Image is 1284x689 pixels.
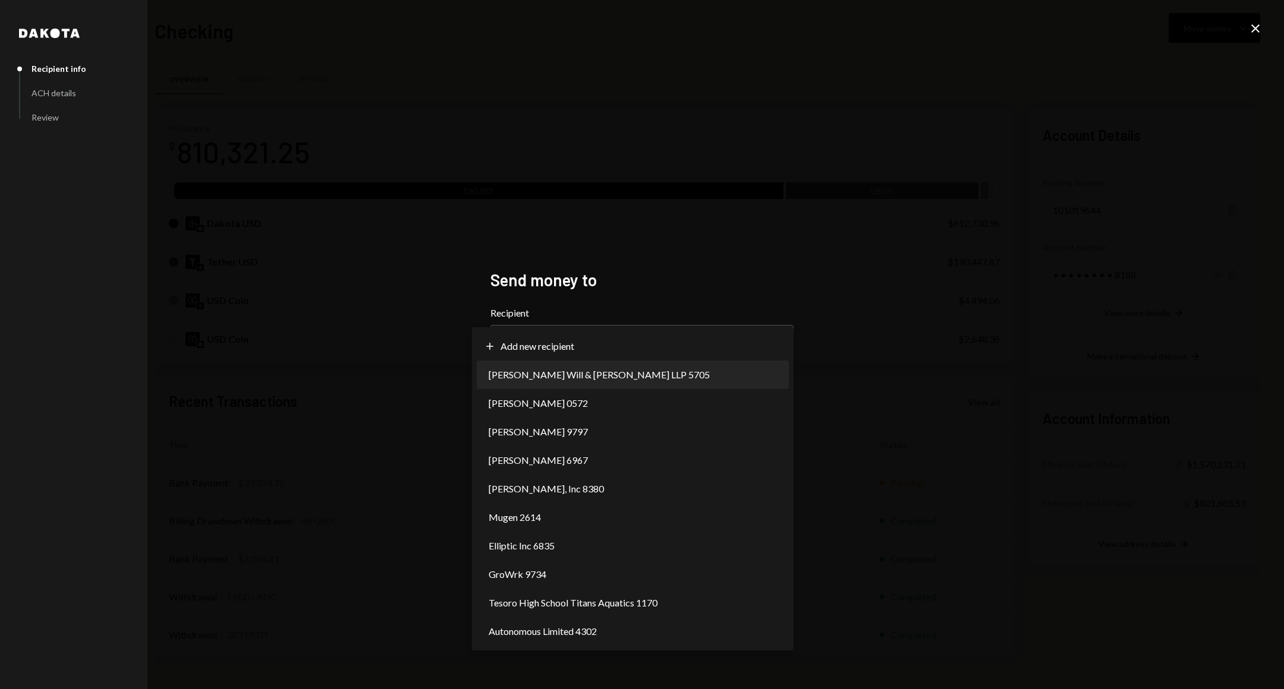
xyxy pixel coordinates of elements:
div: ACH details [32,88,76,98]
span: [PERSON_NAME] 9797 [489,425,588,439]
span: Autonomous Limited 4302 [489,624,597,639]
div: Review [32,112,59,122]
span: Tesoro High School Titans Aquatics 1170 [489,596,657,610]
span: [PERSON_NAME] 6967 [489,453,588,467]
span: [PERSON_NAME], Inc 8380 [489,482,604,496]
span: [PERSON_NAME] Will & [PERSON_NAME] LLP 5705 [489,368,710,382]
button: Recipient [490,325,794,358]
span: Elliptic Inc 6835 [489,539,555,553]
span: Mugen 2614 [489,510,541,524]
label: Recipient [490,306,794,320]
span: GroWrk 9734 [489,567,546,581]
span: Add new recipient [501,339,574,353]
h2: Send money to [490,268,794,292]
div: Recipient info [32,64,86,74]
span: [PERSON_NAME] 0572 [489,396,588,410]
